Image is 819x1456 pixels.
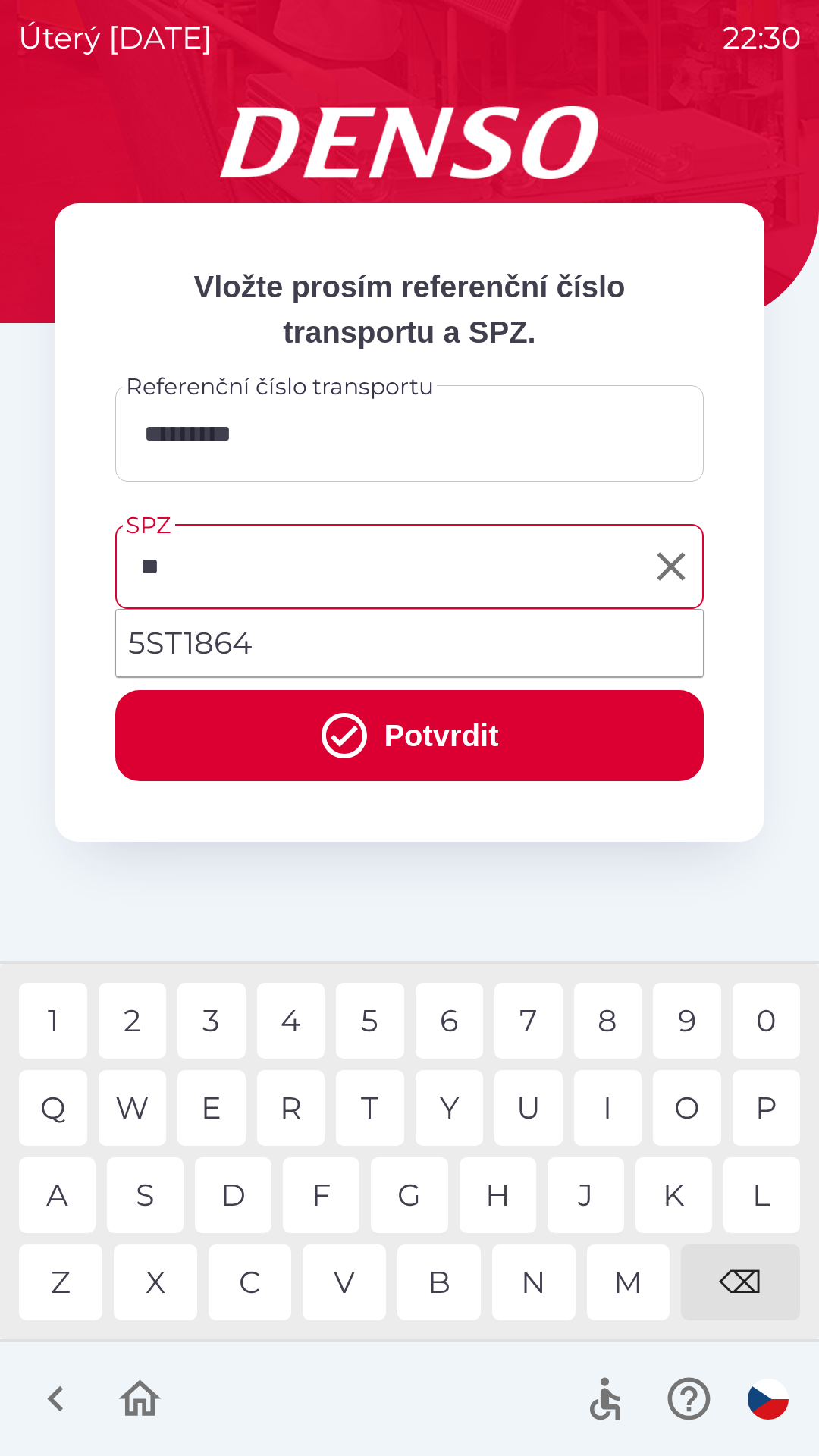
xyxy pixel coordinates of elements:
[115,264,704,355] p: Vložte prosím referenční číslo transportu a SPZ.
[126,370,434,403] label: Referenční číslo transportu
[644,539,698,594] button: Clear
[116,616,703,670] li: 5ST1864
[723,15,801,61] p: 22:30
[748,1379,789,1420] img: cs flag
[18,15,212,61] p: úterý [DATE]
[115,690,704,781] button: Potvrdit
[55,106,764,179] img: Logo
[126,509,171,541] label: SPZ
